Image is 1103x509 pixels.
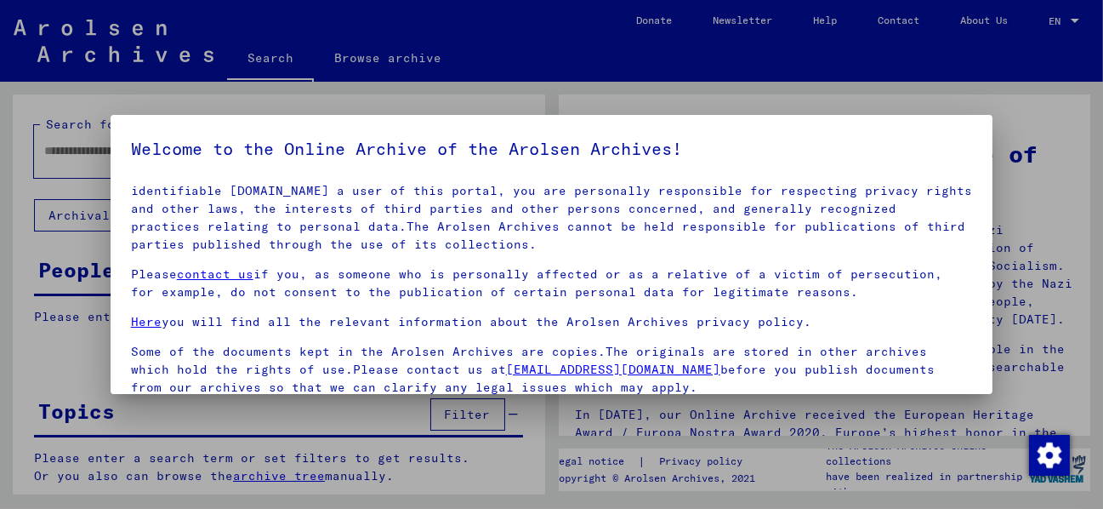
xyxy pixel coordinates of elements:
[1029,435,1070,476] img: Change consent
[131,314,162,329] a: Here
[131,313,973,331] p: you will find all the relevant information about the Arolsen Archives privacy policy.
[131,164,973,254] p: Please note that this portal on victims of Nazi [MEDICAL_DATA] contains sensitive data on identif...
[131,343,973,397] p: Some of the documents kept in the Arolsen Archives are copies.The originals are stored in other a...
[177,266,253,282] a: contact us
[131,266,973,301] p: Please if you, as someone who is personally affected or as a relative of a victim of persecution,...
[131,135,973,163] h5: Welcome to the Online Archive of the Arolsen Archives!
[506,362,720,377] a: [EMAIL_ADDRESS][DOMAIN_NAME]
